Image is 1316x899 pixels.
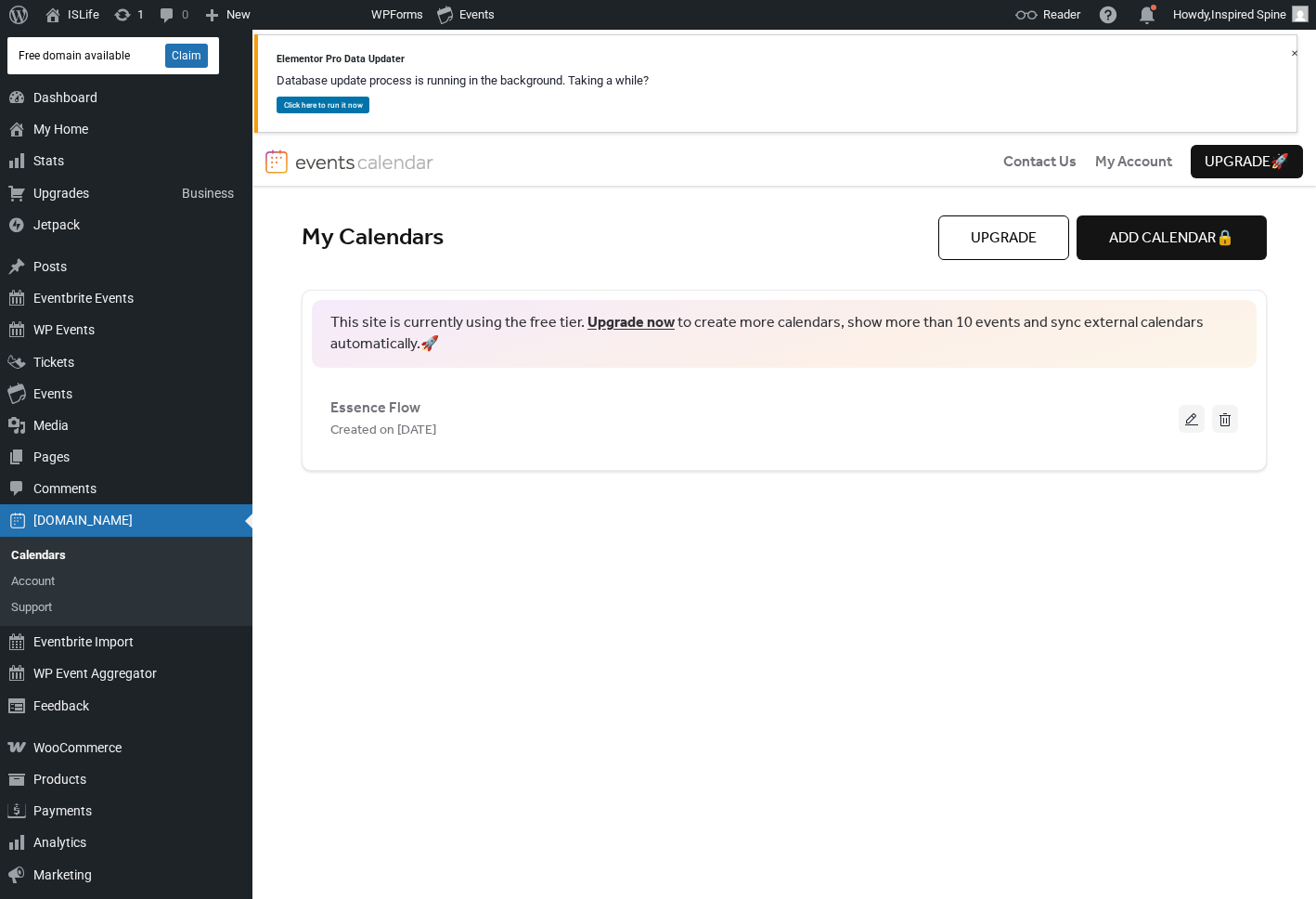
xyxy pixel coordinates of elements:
button: Claim [165,44,208,68]
a: My Account [1095,150,1172,173]
i: Dismiss this notice. [1277,35,1296,54]
button: Upgrade🚀 [1191,145,1303,178]
a: Upgrade now [587,308,675,337]
span: Upgrade 🚀 [1205,151,1289,174]
button: Upgrade [938,215,1069,260]
a: Contact Us [1003,150,1077,173]
div: Free domain available [19,48,130,64]
img: Hourly views [163,152,238,171]
span: Created on [DATE] [330,420,436,442]
p: Database update process is running in the background. Taking a while? [277,73,649,88]
a: Essence Flow [330,400,420,414]
span: Upgrade [971,228,1037,250]
span: Click here to run it now [284,100,363,110]
img: logotype [295,150,434,174]
span: Business [182,185,234,202]
a: Click here to run it now [277,97,369,113]
span: Essence Flow [330,397,420,420]
span: My Account [1095,151,1172,174]
span: Contact Us [1003,151,1077,174]
div: My Calendars [302,223,938,254]
h3: Elementor Pro Data Updater [277,54,649,66]
img: logo [265,150,288,174]
span: This site is currently using the free tier. to create more calendars, show more than 10 events an... [330,313,1238,355]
